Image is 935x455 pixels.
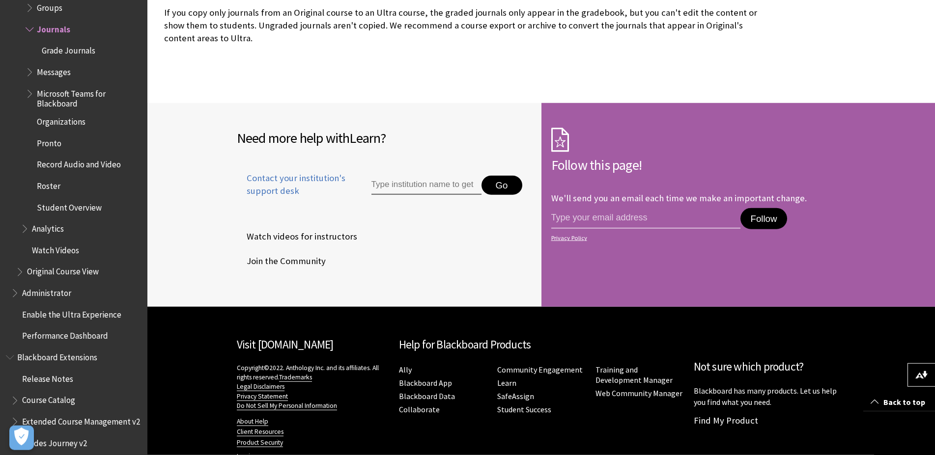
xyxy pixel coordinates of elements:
[694,358,846,375] h2: Not sure which product?
[37,85,141,108] span: Microsoft Teams for Blackboard
[37,199,102,213] span: Student Overview
[740,208,787,230] button: Follow
[497,391,534,401] a: SafeAssign
[37,156,121,169] span: Record Audio and Video
[399,365,412,375] a: Ally
[37,64,71,77] span: Messages
[22,306,121,320] span: Enable the Ultra Experience
[22,328,108,341] span: Performance Dashboard
[37,178,60,191] span: Roster
[237,438,283,447] a: Product Security
[17,349,97,362] span: Blackboard Extensions
[497,365,583,375] a: Community Engagement
[399,404,440,415] a: Collaborate
[22,435,87,448] span: Grades Journey v2
[22,285,71,298] span: Administrator
[863,393,935,411] a: Back to top
[237,229,359,244] a: Watch videos for instructors
[237,337,334,351] a: Visit [DOMAIN_NAME]
[482,176,522,195] button: Go
[399,378,452,388] a: Blackboard App
[595,365,673,385] a: Training and Development Manager
[551,155,846,175] h2: Follow this page!
[237,401,337,410] a: Do Not Sell My Personal Information
[37,21,70,34] span: Journals
[551,192,807,204] p: We'll send you an email each time we make an important change.
[237,128,532,148] h2: Need more help with ?
[237,363,389,410] p: Copyright©2022. Anthology Inc. and its affiliates. All rights reserved.
[497,378,516,388] a: Learn
[399,391,455,401] a: Blackboard Data
[349,129,380,147] span: Learn
[22,392,75,405] span: Course Catalog
[32,242,79,255] span: Watch Videos
[551,128,569,152] img: Subscription Icon
[694,385,846,407] p: Blackboard has many products. Let us help you find what you need.
[237,254,326,268] span: Join the Community
[164,6,773,45] p: If you copy only journals from an Original course to an Ultra course, the graded journals only ap...
[237,417,268,426] a: About Help
[237,392,288,401] a: Privacy Statement
[399,336,684,353] h2: Help for Blackboard Products
[237,428,283,436] a: Client Resources
[37,135,61,148] span: Pronto
[551,235,843,241] a: Privacy Policy
[9,426,34,450] button: Open Preferences
[279,373,312,382] a: Trademarks
[37,113,85,127] span: Organizations
[237,172,349,197] span: Contact your institution's support desk
[497,404,551,415] a: Student Success
[694,415,758,426] a: Find My Product
[42,43,95,56] span: Grade Journals
[595,388,682,399] a: Web Community Manager
[237,172,349,209] a: Contact your institution's support desk
[237,229,357,244] span: Watch videos for instructors
[551,208,741,229] input: email address
[32,220,64,234] span: Analytics
[27,264,99,277] span: Original Course View
[237,382,284,391] a: Legal Disclaimers
[237,254,328,268] a: Join the Community
[371,176,482,195] input: Type institution name to get support
[22,413,140,427] span: Extended Course Management v2
[22,371,73,384] span: Release Notes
